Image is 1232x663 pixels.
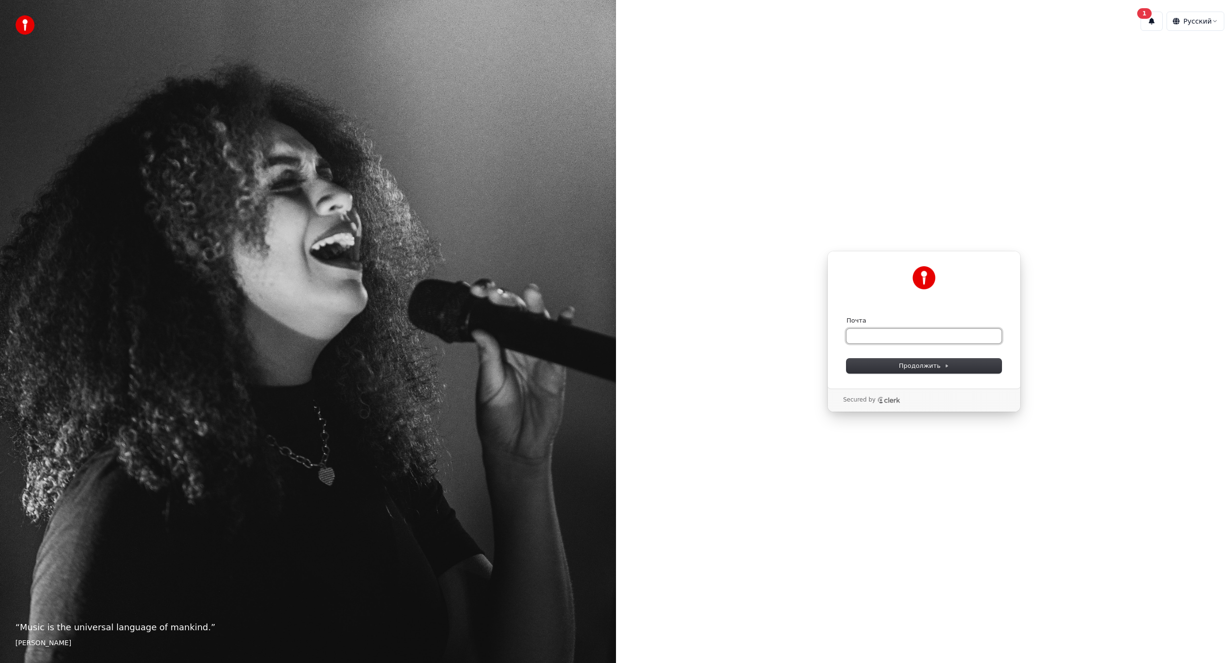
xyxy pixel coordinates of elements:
span: Продолжить [899,362,950,370]
img: youka [15,15,35,35]
footer: [PERSON_NAME] [15,638,601,648]
button: Продолжить [847,359,1001,373]
a: Clerk logo [877,397,900,403]
p: Secured by [843,396,875,404]
div: 1 [1137,8,1152,19]
p: “ Music is the universal language of mankind. ” [15,621,601,634]
button: 1 [1141,12,1163,31]
label: Почта [847,316,866,325]
img: Youka [912,266,936,289]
